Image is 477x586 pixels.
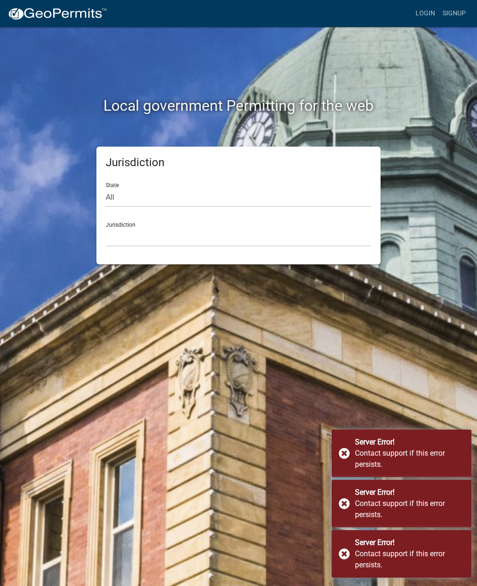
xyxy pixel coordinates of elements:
[355,448,464,470] div: Contact support if this error persists.
[412,5,439,22] a: Login
[106,156,371,169] h5: Jurisdiction
[439,5,470,22] a: Signup
[355,537,464,548] div: Server Error!
[355,487,464,498] div: Server Error!
[22,97,455,115] h2: Local government Permitting for the web
[355,548,464,571] div: Contact support if this error persists.
[355,498,464,520] div: Contact support if this error persists.
[355,437,464,448] div: Server Error!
